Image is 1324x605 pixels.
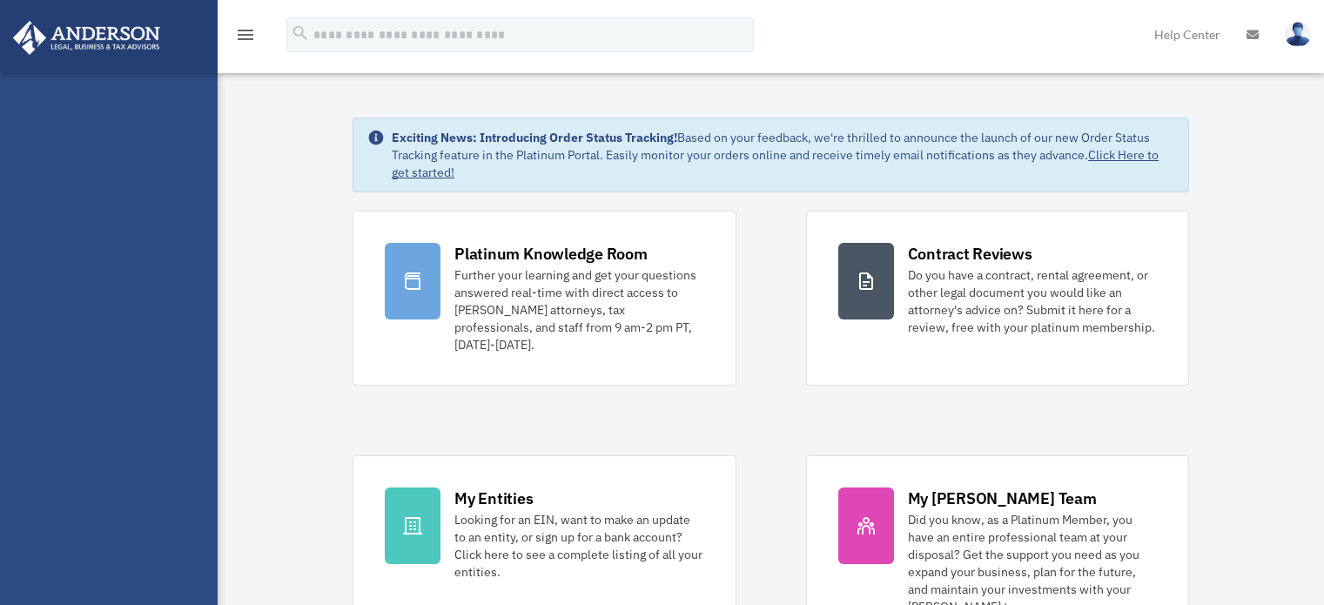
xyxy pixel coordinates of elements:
div: My [PERSON_NAME] Team [908,487,1097,509]
a: Contract Reviews Do you have a contract, rental agreement, or other legal document you would like... [806,211,1189,386]
div: Do you have a contract, rental agreement, or other legal document you would like an attorney's ad... [908,266,1157,336]
div: Based on your feedback, we're thrilled to announce the launch of our new Order Status Tracking fe... [392,129,1174,181]
div: Looking for an EIN, want to make an update to an entity, or sign up for a bank account? Click her... [454,511,703,581]
a: Platinum Knowledge Room Further your learning and get your questions answered real-time with dire... [353,211,736,386]
strong: Exciting News: Introducing Order Status Tracking! [392,130,677,145]
a: menu [235,30,256,45]
i: search [291,24,310,43]
div: Platinum Knowledge Room [454,243,648,265]
div: My Entities [454,487,533,509]
i: menu [235,24,256,45]
img: Anderson Advisors Platinum Portal [8,21,165,55]
div: Contract Reviews [908,243,1032,265]
a: Click Here to get started! [392,147,1159,180]
img: User Pic [1285,22,1311,47]
div: Further your learning and get your questions answered real-time with direct access to [PERSON_NAM... [454,266,703,353]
